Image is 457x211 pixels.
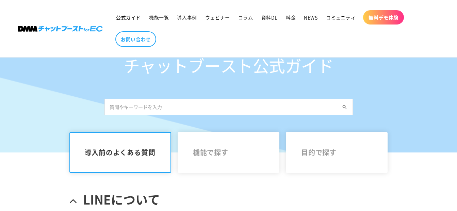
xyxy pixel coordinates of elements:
input: 質問やキーワードを入力 [104,99,353,115]
span: NEWS [304,14,317,20]
a: コラム [234,10,257,25]
span: 導入前のよくある質問 [85,148,156,157]
a: 機能で探す [178,132,280,173]
img: Search [342,105,347,109]
span: 公式ガイド [116,14,141,20]
h1: チャットブースト公式ガイド [104,55,353,75]
span: 料金 [286,14,296,20]
a: 機能一覧 [145,10,173,25]
span: 無料デモ体験 [369,14,398,20]
span: 資料DL [261,14,278,20]
a: 導入事例 [173,10,201,25]
span: 導入事例 [177,14,197,20]
span: コミュニティ [326,14,356,20]
img: 株式会社DMM Boost [18,26,103,32]
span: 機能で探す [193,148,264,157]
a: 無料デモ体験 [363,10,404,25]
a: コミュニティ [322,10,360,25]
a: 導入前のよくある質問 [69,132,172,173]
a: NEWS [300,10,322,25]
a: 資料DL [257,10,282,25]
span: 機能一覧 [149,14,169,20]
a: 目的で探す [286,132,388,173]
span: 目的で探す [301,148,373,157]
a: 公式ガイド [112,10,145,25]
span: LINEについて [83,191,160,207]
a: 料金 [282,10,300,25]
span: ウェビナー [205,14,230,20]
span: お問い合わせ [121,36,151,42]
span: コラム [238,14,253,20]
a: ウェビナー [201,10,234,25]
a: お問い合わせ [115,31,156,47]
